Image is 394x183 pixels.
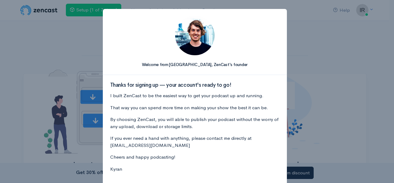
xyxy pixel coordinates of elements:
h5: Welcome from [GEOGRAPHIC_DATA], ZenCast's founder [110,63,279,67]
p: Kyran [110,166,279,173]
p: By choosing ZenCast, you will able to publish your podcast without the worry of any upload, downl... [110,116,279,130]
p: I built ZenCast to be the easiest way to get your podcast up and running. [110,92,279,99]
p: Cheers and happy podcasting! [110,154,279,161]
iframe: gist-messenger-bubble-iframe [373,162,388,177]
p: If you ever need a hand with anything, please contact me directly at [EMAIL_ADDRESS][DOMAIN_NAME] [110,135,279,149]
p: That way you can spend more time on making your show the best it can be. [110,104,279,111]
h3: Thanks for signing up — your account's ready to go! [110,82,279,88]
